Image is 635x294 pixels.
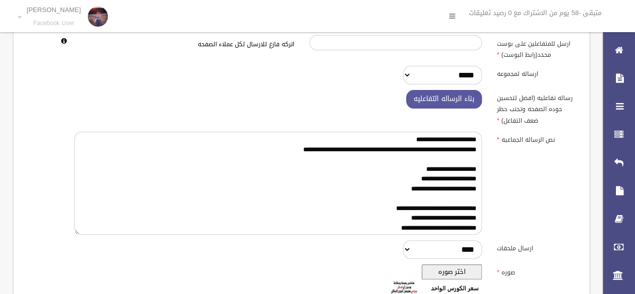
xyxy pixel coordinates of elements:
[422,264,482,279] button: اختر صوره
[406,90,482,109] button: بناء الرساله التفاعليه
[489,35,583,60] label: ارسل للمتفاعلين على بوست محدد(رابط البوست)
[489,66,583,80] label: ارساله لمجموعه
[74,41,294,48] h6: اتركه فارغ للارسال لكل عملاء الصفحه
[489,90,583,126] label: رساله تفاعليه (افضل لتحسين جوده الصفحه وتجنب حظر ضعف التفاعل)
[489,264,583,278] label: صوره
[27,6,81,14] p: [PERSON_NAME]
[489,240,583,254] label: ارسال ملحقات
[489,132,583,146] label: نص الرساله الجماعيه
[27,20,81,27] small: Facebook User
